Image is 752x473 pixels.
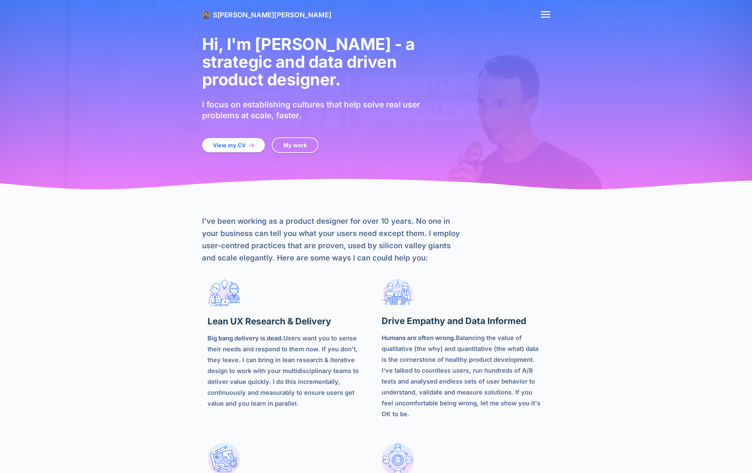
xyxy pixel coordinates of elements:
[213,11,331,19] span: S [PERSON_NAME]
[213,11,331,19] a: S[PERSON_NAME][PERSON_NAME]
[217,11,274,19] span: [PERSON_NAME]
[202,99,433,121] p: I focus on establishing cultures that help solve real user problems at scale, faster.
[207,279,240,312] img: Lead UX Image
[272,137,318,153] a: My work
[382,334,456,341] strong: Humans are often wrong.
[207,316,371,327] h2: Lean UX Research & Delivery
[382,316,545,326] h2: Drive Empathy and Data Informed
[382,279,414,311] img: Empathy and Data informed image
[202,35,433,88] h1: Hi, I'm [PERSON_NAME] - a strategic and data driven product designer.
[207,333,371,409] p: Users want you to sense their needs and respond to them now. If you don't, they leave. I can brin...
[207,335,283,342] strong: Big bang delivery is dead.
[202,138,265,152] a: View my CV
[541,11,550,19] button: website menu
[382,333,545,420] p: Balancing the value of qualitative (the why) and quantitative (the what) data is the cornerstone ...
[202,215,463,264] p: I've been working as a product designer for over 10 years. No one in your business can tell you w...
